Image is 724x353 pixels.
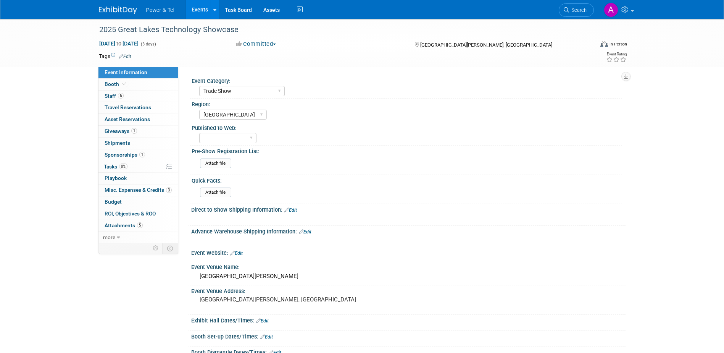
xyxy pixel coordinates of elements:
td: Tags [99,52,131,60]
span: Tasks [104,164,127,170]
div: Event Format [549,40,627,51]
div: Exhibit Hall Dates/Times: [191,315,626,325]
span: Sponsorships [105,152,145,158]
span: Attachments [105,222,143,228]
a: Edit [230,251,243,256]
div: Published to Web: [192,122,622,132]
a: Edit [256,318,269,324]
div: Event Website: [191,247,626,257]
div: Direct to Show Shipping Information: [191,204,626,214]
a: Booth [98,79,178,90]
span: Power & Tel [146,7,174,13]
span: Event Information [105,69,147,75]
span: Staff [105,93,124,99]
a: Playbook [98,173,178,184]
span: Budget [105,199,122,205]
a: Search [559,3,594,17]
span: 1 [131,128,137,134]
a: Attachments5 [98,220,178,232]
div: In-Person [609,41,627,47]
span: Misc. Expenses & Credits [105,187,172,193]
span: ROI, Objectives & ROO [105,211,156,217]
span: Search [569,7,587,13]
div: Booth Set-up Dates/Times: [191,331,626,341]
span: Shipments [105,140,130,146]
div: Region: [192,99,622,108]
span: Asset Reservations [105,116,150,122]
span: Playbook [105,175,127,181]
div: Event Venue Name: [191,261,626,271]
a: Asset Reservations [98,114,178,125]
td: Toggle Event Tabs [162,243,178,253]
div: Event Rating [606,52,627,56]
div: Quick Facts: [192,175,622,185]
a: more [98,232,178,243]
div: Pre-Show Registration List: [192,146,622,155]
a: Shipments [98,138,178,149]
a: Misc. Expenses & Credits3 [98,185,178,196]
a: Giveaways1 [98,126,178,137]
span: (3 days) [140,42,156,47]
img: Alina Dorion [604,3,618,17]
span: 1 [139,152,145,157]
a: Budget [98,196,178,208]
span: more [103,234,115,240]
a: Edit [284,207,297,213]
span: 3 [166,187,172,193]
div: Advance Warehouse Shipping Information: [191,226,626,236]
td: Personalize Event Tab Strip [149,243,163,253]
a: Edit [299,229,311,235]
button: Committed [234,40,279,48]
a: Event Information [98,67,178,78]
span: 5 [118,93,124,99]
div: Event Venue Address: [191,285,626,295]
a: Sponsorships1 [98,149,178,161]
i: Booth reservation complete [123,82,126,86]
div: Event Category: [192,75,622,85]
span: [GEOGRAPHIC_DATA][PERSON_NAME], [GEOGRAPHIC_DATA] [420,42,552,48]
pre: [GEOGRAPHIC_DATA][PERSON_NAME], [GEOGRAPHIC_DATA] [200,296,364,303]
a: Edit [260,334,273,340]
img: Format-Inperson.png [600,41,608,47]
div: 2025 Great Lakes Technology Showcase [97,23,582,37]
span: [DATE] [DATE] [99,40,139,47]
span: Booth [105,81,128,87]
a: ROI, Objectives & ROO [98,208,178,220]
a: Tasks0% [98,161,178,173]
span: 5 [137,222,143,228]
span: Travel Reservations [105,104,151,110]
a: Travel Reservations [98,102,178,113]
span: Giveaways [105,128,137,134]
a: Edit [119,54,131,59]
a: Staff5 [98,91,178,102]
img: ExhibitDay [99,6,137,14]
div: [GEOGRAPHIC_DATA][PERSON_NAME] [197,270,620,282]
span: to [115,40,123,47]
span: 0% [119,164,127,169]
